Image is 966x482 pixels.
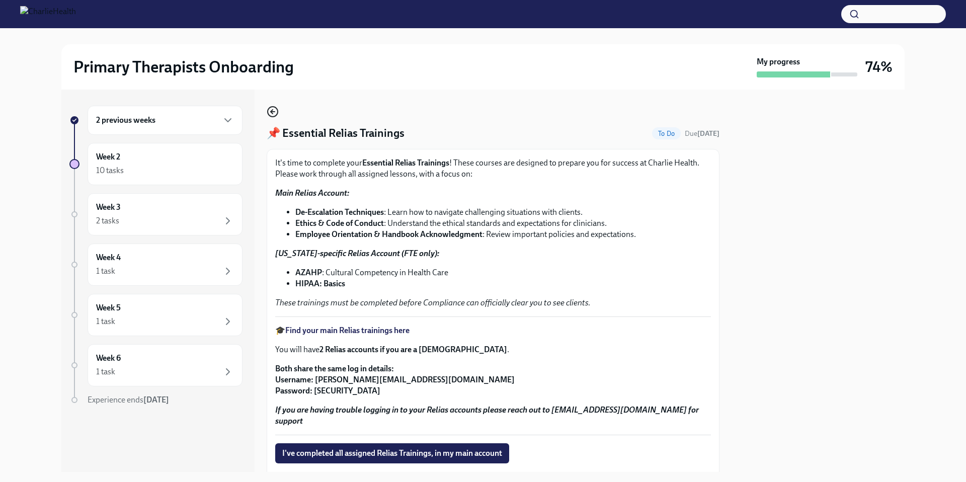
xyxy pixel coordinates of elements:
[96,366,115,377] div: 1 task
[295,229,711,240] li: : Review important policies and expectations.
[685,129,719,138] span: August 18th, 2025 10:00
[295,279,345,288] strong: HIPAA: Basics
[88,106,243,135] div: 2 previous weeks
[685,129,719,138] span: Due
[865,58,893,76] h3: 74%
[319,345,507,354] strong: 2 Relias accounts if you are a [DEMOGRAPHIC_DATA]
[96,353,121,364] h6: Week 6
[69,143,243,185] a: Week 210 tasks
[295,218,384,228] strong: Ethics & Code of Conduct
[96,302,121,313] h6: Week 5
[295,207,384,217] strong: De-Escalation Techniques
[275,157,711,180] p: It's time to complete your ! These courses are designed to prepare you for success at Charlie Hea...
[73,57,294,77] h2: Primary Therapists Onboarding
[267,126,405,141] h4: 📌 Essential Relias Trainings
[275,298,591,307] em: These trainings must be completed before Compliance can officially clear you to see clients.
[88,395,169,405] span: Experience ends
[275,443,509,463] button: I've completed all assigned Relias Trainings, in my main account
[69,193,243,235] a: Week 32 tasks
[285,326,410,335] a: Find your main Relias trainings here
[69,244,243,286] a: Week 41 task
[69,344,243,386] a: Week 61 task
[275,188,349,198] strong: Main Relias Account:
[275,364,515,395] strong: Both share the same log in details: Username: [PERSON_NAME][EMAIL_ADDRESS][DOMAIN_NAME] Password:...
[757,56,800,67] strong: My progress
[295,218,711,229] li: : Understand the ethical standards and expectations for clinicians.
[96,165,124,176] div: 10 tasks
[275,249,439,258] strong: [US_STATE]-specific Relias Account (FTE only):
[295,229,482,239] strong: Employee Orientation & Handbook Acknowledgment
[96,115,155,126] h6: 2 previous weeks
[362,158,449,168] strong: Essential Relias Trainings
[96,215,119,226] div: 2 tasks
[96,202,121,213] h6: Week 3
[20,6,76,22] img: CharlieHealth
[295,207,711,218] li: : Learn how to navigate challenging situations with clients.
[697,129,719,138] strong: [DATE]
[96,266,115,277] div: 1 task
[295,268,322,277] strong: AZAHP
[275,405,699,426] strong: If you are having trouble logging in to your Relias accounts please reach out to [EMAIL_ADDRESS][...
[96,316,115,327] div: 1 task
[96,151,120,163] h6: Week 2
[282,448,502,458] span: I've completed all assigned Relias Trainings, in my main account
[143,395,169,405] strong: [DATE]
[295,267,711,278] li: : Cultural Competency in Health Care
[96,252,121,263] h6: Week 4
[652,130,681,137] span: To Do
[275,325,711,336] p: 🎓
[275,344,711,355] p: You will have .
[69,294,243,336] a: Week 51 task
